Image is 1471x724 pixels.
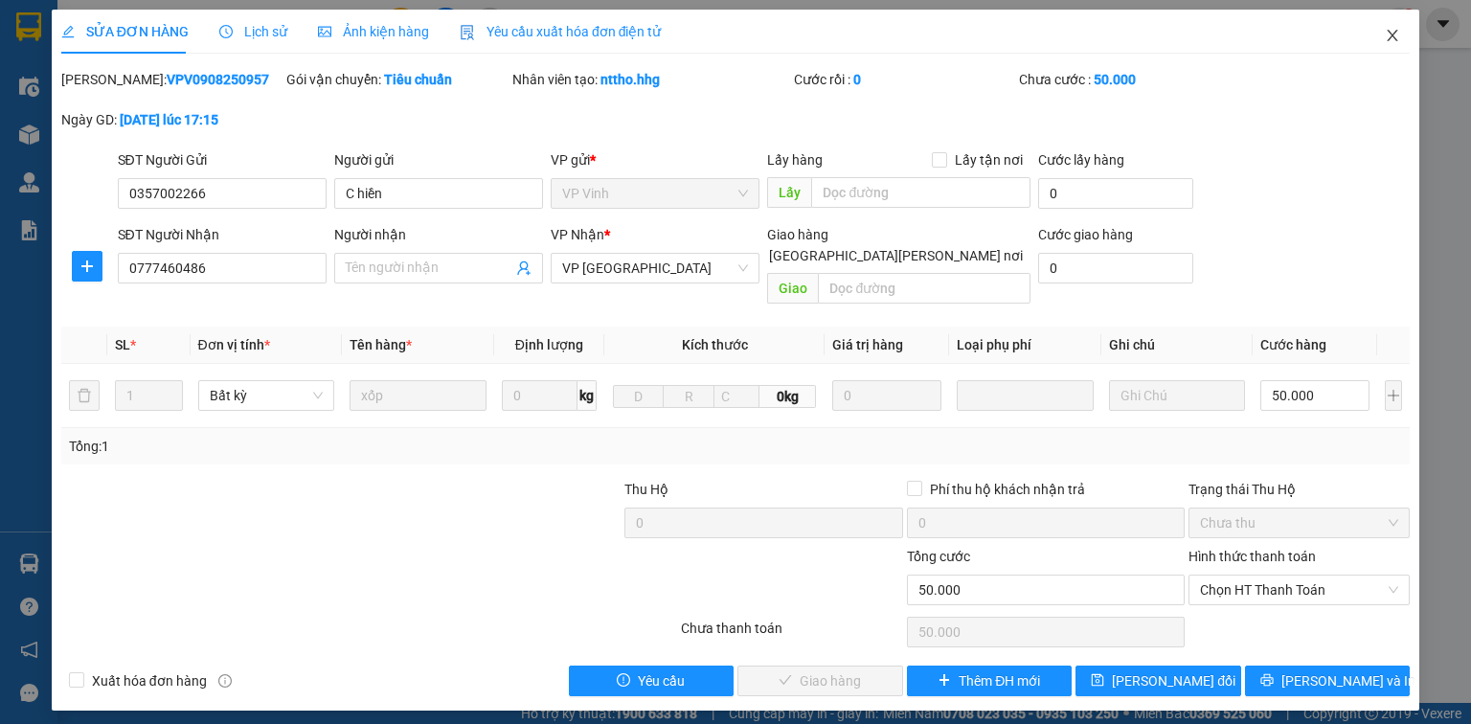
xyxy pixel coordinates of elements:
label: Cước giao hàng [1038,227,1133,242]
span: plus [73,259,102,274]
div: Gói vận chuyển: [286,69,508,90]
span: Phí thu hộ khách nhận trả [922,479,1093,500]
span: Lấy hàng [767,152,823,168]
span: exclamation-circle [617,673,630,689]
span: save [1091,673,1104,689]
b: 50.000 [1094,72,1136,87]
input: D [613,385,665,408]
span: Giao [767,273,818,304]
th: Loại phụ phí [949,327,1101,364]
div: Người nhận [334,224,543,245]
span: [GEOGRAPHIC_DATA][PERSON_NAME] nơi [761,245,1030,266]
label: Cước lấy hàng [1038,152,1124,168]
span: SỬA ĐƠN HÀNG [61,24,189,39]
button: delete [69,380,100,411]
span: Kích thước [682,337,748,352]
span: Đơn vị tính [198,337,270,352]
div: Chưa cước : [1019,69,1240,90]
span: Cước hàng [1260,337,1326,352]
span: Chọn HT Thanh Toán [1200,576,1398,604]
span: close-circle [1388,584,1399,596]
input: Cước lấy hàng [1038,178,1193,209]
input: Ghi Chú [1109,380,1246,411]
span: Thu Hộ [624,482,668,497]
label: Hình thức thanh toán [1188,549,1316,564]
div: Người gửi [334,149,543,170]
span: Xuất hóa đơn hàng [84,670,215,691]
div: [PERSON_NAME]: [61,69,283,90]
input: Dọc đường [811,177,1030,208]
input: Cước giao hàng [1038,253,1193,283]
span: clock-circle [219,25,233,38]
span: Giao hàng [767,227,828,242]
b: VPV0908250957 [167,72,269,87]
div: VP gửi [551,149,759,170]
b: [DATE] lúc 17:15 [120,112,218,127]
div: Trạng thái Thu Hộ [1188,479,1410,500]
div: Chưa thanh toán [679,618,904,651]
span: 0kg [759,385,816,408]
button: plus [1385,380,1402,411]
button: plusThêm ĐH mới [907,666,1073,696]
span: Ảnh kiện hàng [318,24,429,39]
span: user-add [516,260,532,276]
span: Lấy [767,177,811,208]
span: kg [577,380,597,411]
input: 0 [832,380,941,411]
span: Giá trị hàng [832,337,903,352]
span: Yêu cầu [638,670,685,691]
button: Close [1366,10,1419,63]
span: Định lượng [515,337,583,352]
b: 0 [853,72,861,87]
button: save[PERSON_NAME] đổi [1075,666,1241,696]
span: info-circle [218,674,232,688]
div: Tổng: 1 [69,436,569,457]
span: VP Đà Nẵng [562,254,748,283]
span: SL [115,337,130,352]
span: [PERSON_NAME] đổi [1112,670,1235,691]
button: plus [72,251,102,282]
button: printer[PERSON_NAME] và In [1245,666,1411,696]
span: [PERSON_NAME] và In [1281,670,1415,691]
span: printer [1260,673,1274,689]
div: SĐT Người Nhận [118,224,327,245]
img: icon [460,25,475,40]
span: Tổng cước [907,549,970,564]
span: Yêu cầu xuất hóa đơn điện tử [460,24,662,39]
div: Ngày GD: [61,109,283,130]
span: picture [318,25,331,38]
span: Tên hàng [350,337,412,352]
button: checkGiao hàng [737,666,903,696]
div: Nhân viên tạo: [512,69,790,90]
span: Lịch sử [219,24,287,39]
span: Chưa thu [1200,509,1398,537]
span: Thêm ĐH mới [959,670,1040,691]
span: close [1385,28,1400,43]
b: Tiêu chuẩn [384,72,452,87]
span: VP Nhận [551,227,604,242]
div: SĐT Người Gửi [118,149,327,170]
input: Dọc đường [818,273,1030,304]
span: edit [61,25,75,38]
span: Lấy tận nơi [947,149,1030,170]
span: plus [938,673,951,689]
button: exclamation-circleYêu cầu [569,666,735,696]
input: R [663,385,714,408]
input: VD: Bàn, Ghế [350,380,487,411]
input: C [713,385,759,408]
span: VP Vinh [562,179,748,208]
b: nttho.hhg [600,72,660,87]
div: Cước rồi : [794,69,1015,90]
span: Bất kỳ [210,381,324,410]
th: Ghi chú [1101,327,1254,364]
